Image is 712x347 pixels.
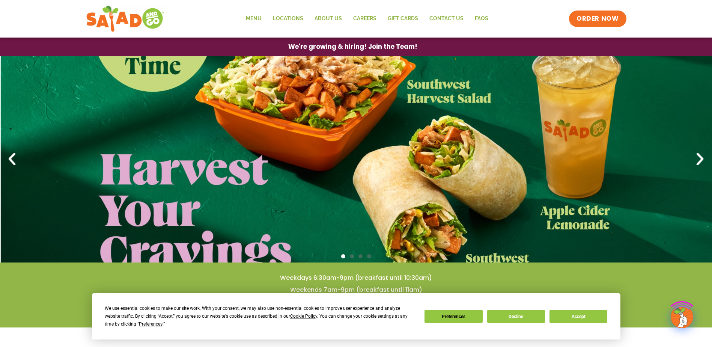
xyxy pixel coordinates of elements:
div: We use essential cookies to make our site work. With your consent, we may also use non-essential ... [105,305,415,328]
span: Go to slide 2 [350,254,354,258]
button: Accept [549,310,607,323]
h4: Weekdays 6:30am-9pm (breakfast until 10:30am) [15,274,697,282]
a: ORDER NOW [569,11,626,27]
span: We're growing & hiring! Join the Team! [288,44,417,50]
a: Careers [348,10,382,27]
span: Preferences [139,321,163,327]
div: Next slide [692,151,708,167]
img: new-SAG-logo-768×292 [86,4,165,34]
nav: Menu [240,10,494,27]
span: Go to slide 1 [341,254,345,258]
a: We're growing & hiring! Join the Team! [277,38,429,56]
a: FAQs [469,10,494,27]
a: GIFT CARDS [382,10,424,27]
a: Locations [267,10,309,27]
a: Contact Us [424,10,469,27]
a: About Us [309,10,348,27]
div: Cookie Consent Prompt [92,293,620,339]
div: Previous slide [4,151,20,167]
span: ORDER NOW [577,14,619,23]
span: Go to slide 3 [358,254,363,258]
h4: Weekends 7am-9pm (breakfast until 11am) [15,286,697,294]
button: Preferences [424,310,482,323]
a: Menu [240,10,267,27]
button: Decline [487,310,545,323]
span: Cookie Policy [290,314,317,319]
span: Go to slide 4 [367,254,371,258]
